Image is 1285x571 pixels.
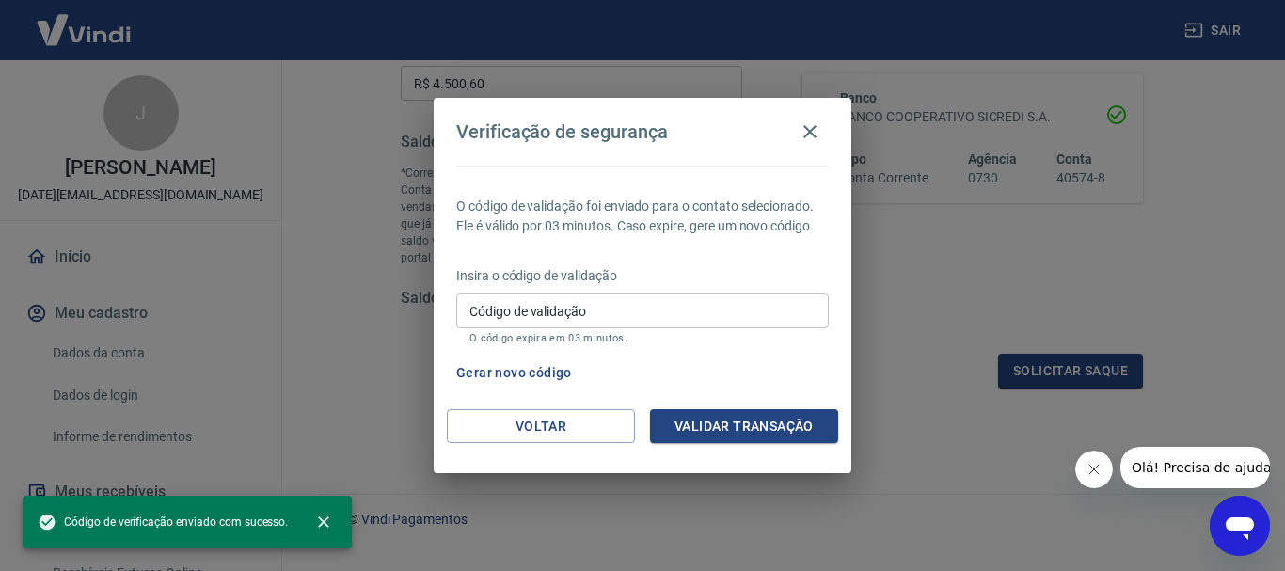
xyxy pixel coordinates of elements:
button: Gerar novo código [449,356,579,390]
p: O código de validação foi enviado para o contato selecionado. Ele é válido por 03 minutos. Caso e... [456,197,829,236]
span: Código de verificação enviado com sucesso. [38,513,288,531]
button: close [303,501,344,543]
button: Validar transação [650,409,838,444]
span: Olá! Precisa de ajuda? [11,13,158,28]
p: O código expira em 03 minutos. [469,332,816,344]
iframe: Mensagem da empresa [1120,447,1270,488]
button: Voltar [447,409,635,444]
iframe: Fechar mensagem [1075,451,1113,488]
p: Insira o código de validação [456,266,829,286]
iframe: Botão para abrir a janela de mensagens [1210,496,1270,556]
h4: Verificação de segurança [456,120,668,143]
